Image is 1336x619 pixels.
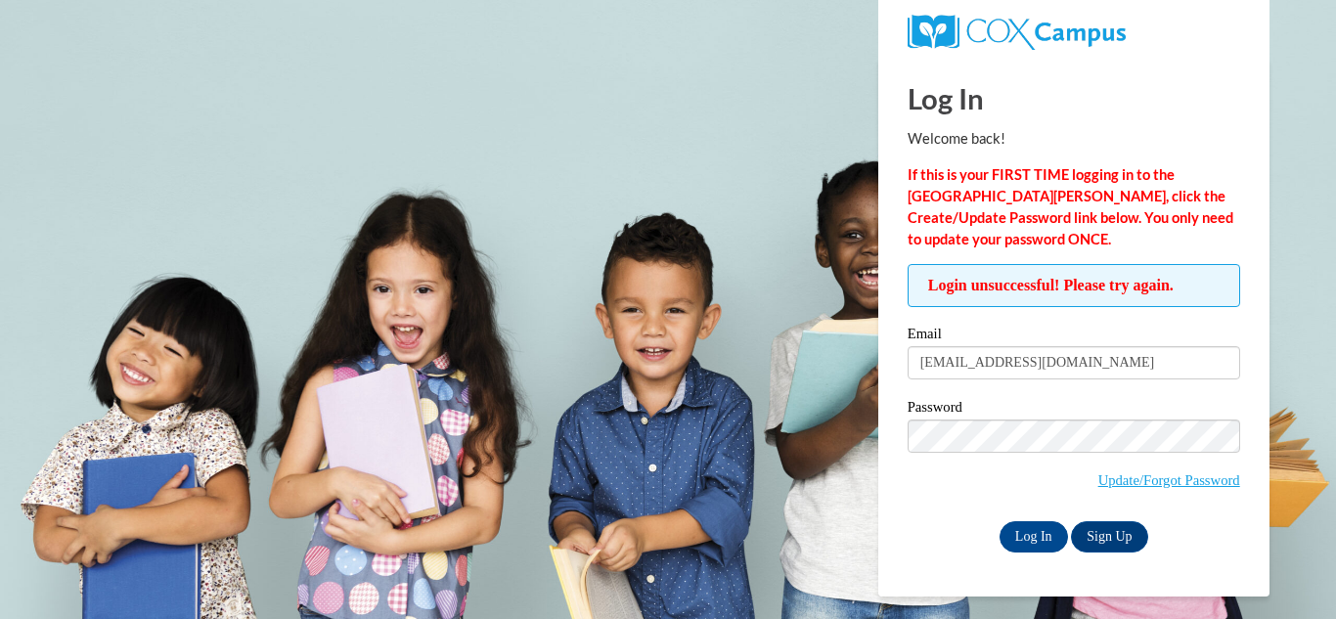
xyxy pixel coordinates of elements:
p: Welcome back! [908,128,1240,150]
label: Password [908,400,1240,420]
img: COX Campus [908,15,1126,50]
h1: Log In [908,78,1240,118]
a: Sign Up [1071,521,1147,553]
a: COX Campus [908,22,1126,39]
a: Update/Forgot Password [1098,472,1240,488]
label: Email [908,327,1240,346]
span: Login unsuccessful! Please try again. [908,264,1240,307]
input: Log In [1000,521,1068,553]
strong: If this is your FIRST TIME logging in to the [GEOGRAPHIC_DATA][PERSON_NAME], click the Create/Upd... [908,166,1233,247]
